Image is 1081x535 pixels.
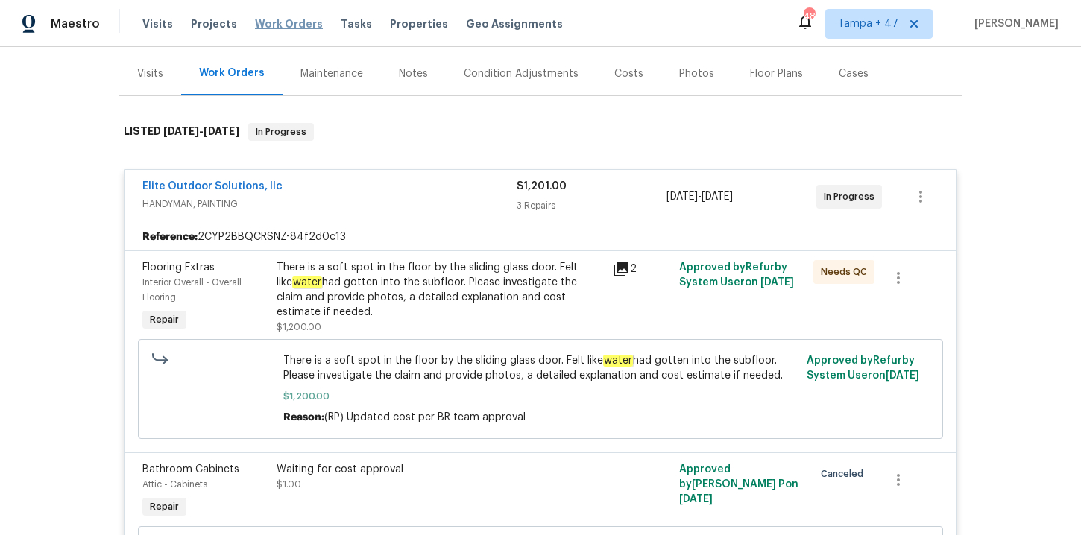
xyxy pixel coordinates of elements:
div: Floor Plans [750,66,803,81]
span: $1,200.00 [283,389,798,404]
div: Costs [614,66,643,81]
div: 2 [612,260,670,278]
div: Work Orders [199,66,265,80]
span: (RP) Updated cost per BR team approval [324,412,526,422]
div: 2CYP2BBQCRSNZ-84f2d0c13 [125,224,956,250]
span: $1,200.00 [277,323,321,332]
span: Geo Assignments [466,16,563,31]
div: 3 Repairs [517,198,666,213]
span: $1,201.00 [517,181,567,191]
span: - [666,189,733,204]
span: In Progress [250,124,312,139]
span: Reason: [283,412,324,422]
a: Elite Outdoor Solutions, llc [142,181,283,191]
span: [DATE] [666,191,698,202]
span: HANDYMAN, PAINTING [142,197,517,212]
span: Repair [144,499,185,514]
span: Flooring Extras [142,262,215,273]
em: water [603,355,633,367]
span: Visits [142,16,173,31]
span: Needs QC [821,265,873,279]
div: Waiting for cost approval [277,462,603,477]
span: Canceled [821,466,869,481]
span: Approved by Refurby System User on [679,262,794,288]
span: Tampa + 47 [838,16,898,31]
em: water [292,276,322,288]
h6: LISTED [124,123,239,141]
span: Interior Overall - Overall Flooring [142,278,242,302]
span: [DATE] [163,126,199,136]
div: LISTED [DATE]-[DATE]In Progress [119,108,962,156]
div: Notes [399,66,428,81]
div: Photos [679,66,714,81]
b: Reference: [142,229,198,244]
span: Properties [390,16,448,31]
span: [DATE] [760,277,794,288]
span: [DATE] [886,370,919,381]
div: Maintenance [300,66,363,81]
span: Attic - Cabinets [142,480,207,489]
span: Bathroom Cabinets [142,464,239,475]
span: Tasks [341,19,372,29]
span: Maestro [51,16,100,31]
span: Approved by [PERSON_NAME] P on [679,464,798,504]
span: [DATE] [204,126,239,136]
div: Cases [839,66,869,81]
span: [PERSON_NAME] [968,16,1059,31]
div: There is a soft spot in the floor by the sliding glass door. Felt like had gotten into the subflo... [277,260,603,320]
span: Approved by Refurby System User on [807,355,919,381]
span: Work Orders [255,16,323,31]
div: 489 [804,9,814,24]
span: Repair [144,312,185,327]
span: [DATE] [679,494,713,504]
span: $1.00 [277,480,301,489]
span: - [163,126,239,136]
div: Visits [137,66,163,81]
div: Condition Adjustments [464,66,579,81]
span: [DATE] [702,191,733,202]
span: There is a soft spot in the floor by the sliding glass door. Felt like had gotten into the subflo... [283,353,798,383]
span: In Progress [824,189,880,204]
span: Projects [191,16,237,31]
